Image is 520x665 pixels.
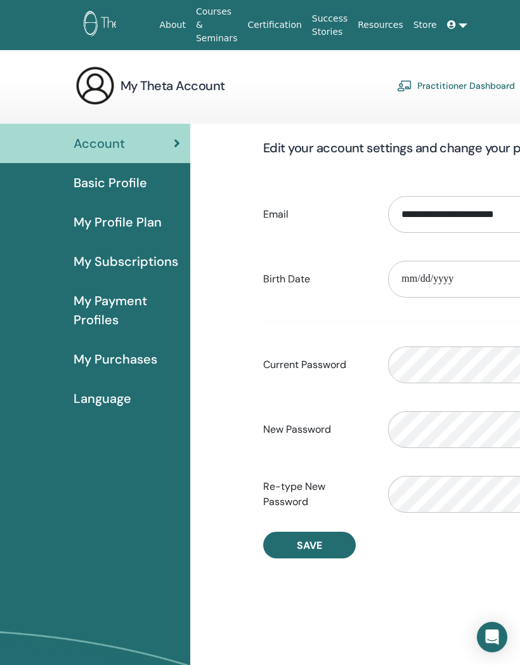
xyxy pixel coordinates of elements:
[74,213,162,232] span: My Profile Plan
[74,173,147,192] span: Basic Profile
[254,418,379,442] label: New Password
[397,80,412,91] img: chalkboard-teacher.svg
[353,13,408,37] a: Resources
[397,76,515,96] a: Practitioner Dashboard
[477,622,507,652] div: Open Intercom Messenger
[297,539,322,552] span: Save
[263,532,356,558] button: Save
[254,267,379,291] label: Birth Date
[74,389,131,408] span: Language
[307,7,353,44] a: Success Stories
[254,353,379,377] label: Current Password
[84,11,181,39] img: logo.png
[408,13,442,37] a: Store
[74,252,178,271] span: My Subscriptions
[75,65,115,106] img: generic-user-icon.jpg
[74,134,125,153] span: Account
[74,350,157,369] span: My Purchases
[242,13,306,37] a: Certification
[254,475,379,514] label: Re-type New Password
[120,77,224,95] h3: My Theta Account
[254,202,379,227] label: Email
[74,291,180,329] span: My Payment Profiles
[154,13,190,37] a: About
